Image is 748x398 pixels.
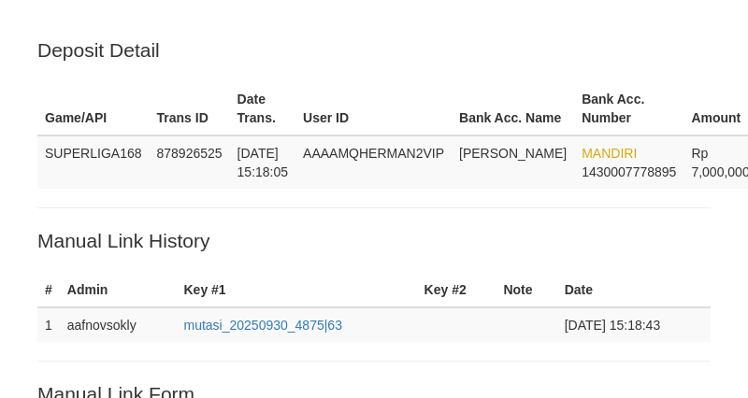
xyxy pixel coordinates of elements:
[295,82,452,135] th: User ID
[452,82,574,135] th: Bank Acc. Name
[176,273,416,307] th: Key #1
[37,273,60,307] th: #
[37,36,711,64] p: Deposit Detail
[582,146,637,161] span: MANDIRI
[37,307,60,342] td: 1
[60,307,177,342] td: aafnovsokly
[37,135,150,189] td: SUPERLIGA168
[37,82,150,135] th: Game/API
[496,273,556,307] th: Note
[230,82,296,135] th: Date Trans.
[574,82,683,135] th: Bank Acc. Number
[303,146,444,161] span: AAAAMQHERMAN2VIP
[150,82,230,135] th: Trans ID
[150,135,230,189] td: 878926525
[37,227,711,254] p: Manual Link History
[183,318,341,333] a: mutasi_20250930_4875|63
[459,146,567,161] span: [PERSON_NAME]
[557,273,711,307] th: Date
[582,164,676,179] span: Copy 1430007778895 to clipboard
[237,146,289,179] span: [DATE] 15:18:05
[557,307,711,342] td: [DATE] 15:18:43
[60,273,177,307] th: Admin
[417,273,496,307] th: Key #2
